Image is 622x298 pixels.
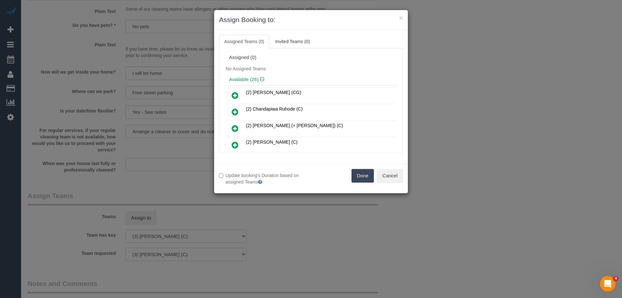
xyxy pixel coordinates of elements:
[219,173,223,178] input: Update booking's Duration based on assigned Teams
[246,123,343,128] span: (2) [PERSON_NAME] (+ [PERSON_NAME]) (C)
[270,35,315,48] a: Invited Teams (0)
[229,55,393,60] div: Assigned (0)
[219,15,403,25] h3: Assign Booking to:
[377,169,403,183] button: Cancel
[219,172,306,185] label: Update booking's Duration based on assigned Teams
[246,90,301,95] span: (2) [PERSON_NAME] (CG)
[229,77,393,82] h4: Available (26)
[246,106,303,112] span: (2) Chandapiwa Ruhode (C)
[219,35,269,48] a: Assigned Teams (0)
[613,276,618,281] span: 4
[351,169,374,183] button: Done
[246,139,297,145] span: (2) [PERSON_NAME] (C)
[226,66,266,71] span: No Assigned Teams
[600,276,616,292] iframe: Intercom live chat
[399,14,403,21] button: ×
